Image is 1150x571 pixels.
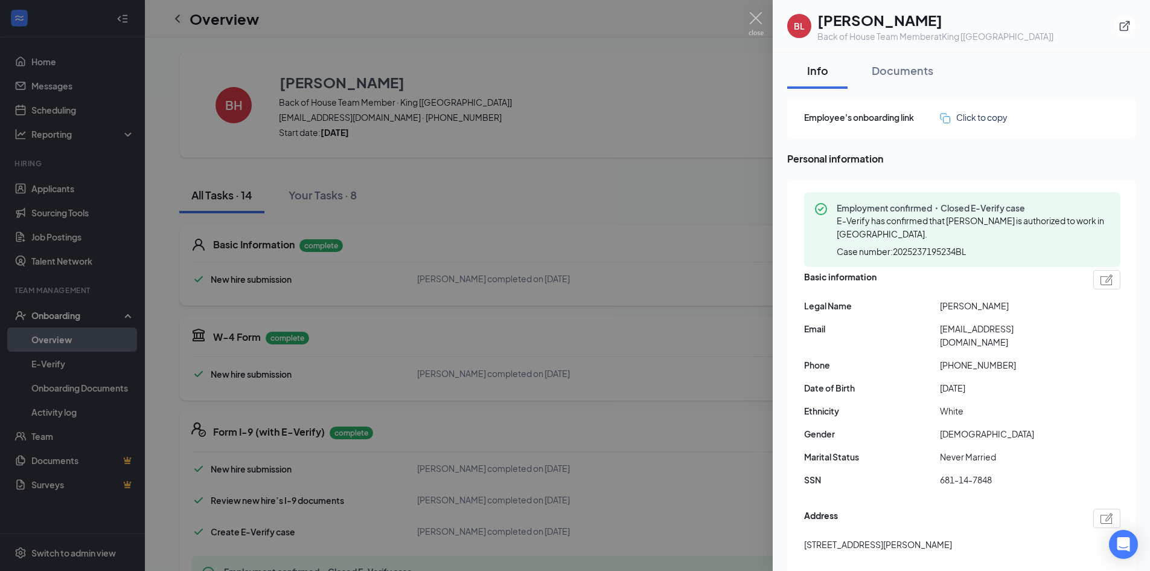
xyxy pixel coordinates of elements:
span: Phone [804,358,940,372]
span: Employment confirmed・Closed E-Verify case [837,202,1111,214]
span: Marital Status [804,450,940,463]
span: Never Married [940,450,1076,463]
img: click-to-copy.71757273a98fde459dfc.svg [940,113,950,123]
span: [DATE] [940,381,1076,395]
span: SSN [804,473,940,486]
span: [PERSON_NAME] [940,299,1076,312]
span: Case number: 2025237195234BL [837,245,966,257]
span: [EMAIL_ADDRESS][DOMAIN_NAME] [940,322,1076,349]
div: Back of House Team Member at King [[GEOGRAPHIC_DATA]] [817,30,1053,42]
span: Date of Birth [804,381,940,395]
span: [PHONE_NUMBER] [940,358,1076,372]
button: Click to copy [940,111,1008,124]
div: Open Intercom Messenger [1109,530,1138,559]
span: Gender [804,427,940,440]
span: Legal Name [804,299,940,312]
div: BL [794,20,805,32]
span: Employee's onboarding link [804,111,940,124]
span: [DEMOGRAPHIC_DATA] [940,427,1076,440]
span: [STREET_ADDRESS][PERSON_NAME] [804,538,952,551]
svg: CheckmarkCircle [814,202,828,216]
span: Email [804,322,940,335]
h1: [PERSON_NAME] [817,10,1053,30]
div: Documents [872,63,933,78]
span: 681-14-7848 [940,473,1076,486]
span: Personal information [787,151,1136,166]
button: ExternalLink [1114,15,1136,37]
span: E-Verify has confirmed that [PERSON_NAME] is authorized to work in [GEOGRAPHIC_DATA]. [837,215,1104,239]
span: Basic information [804,270,877,289]
div: Info [799,63,835,78]
span: Address [804,509,838,528]
span: White [940,404,1076,418]
span: Ethnicity [804,404,940,418]
svg: ExternalLink [1119,20,1131,32]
